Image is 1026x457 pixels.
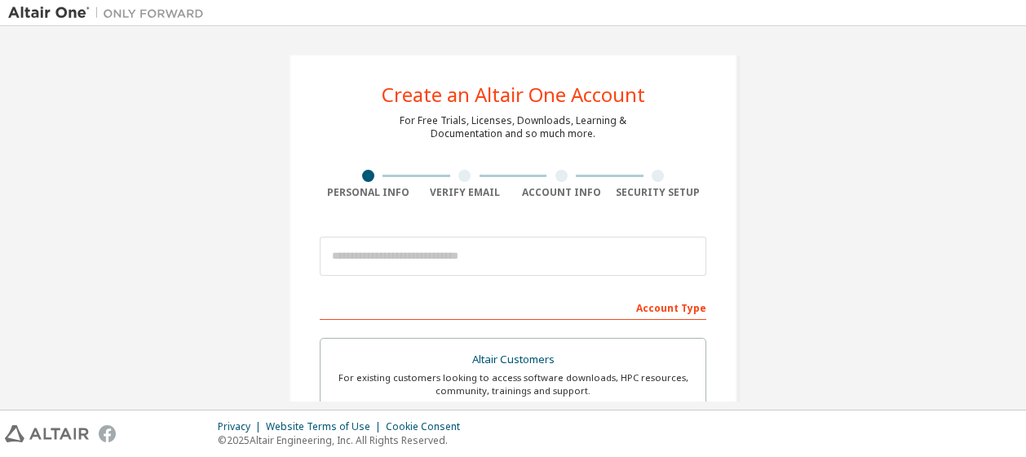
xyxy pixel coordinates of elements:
[218,433,470,447] p: © 2025 Altair Engineering, Inc. All Rights Reserved.
[513,186,610,199] div: Account Info
[610,186,707,199] div: Security Setup
[382,85,645,104] div: Create an Altair One Account
[330,371,696,397] div: For existing customers looking to access software downloads, HPC resources, community, trainings ...
[330,348,696,371] div: Altair Customers
[266,420,386,433] div: Website Terms of Use
[417,186,514,199] div: Verify Email
[400,114,626,140] div: For Free Trials, Licenses, Downloads, Learning & Documentation and so much more.
[8,5,212,21] img: Altair One
[218,420,266,433] div: Privacy
[320,294,706,320] div: Account Type
[5,425,89,442] img: altair_logo.svg
[320,186,417,199] div: Personal Info
[99,425,116,442] img: facebook.svg
[386,420,470,433] div: Cookie Consent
